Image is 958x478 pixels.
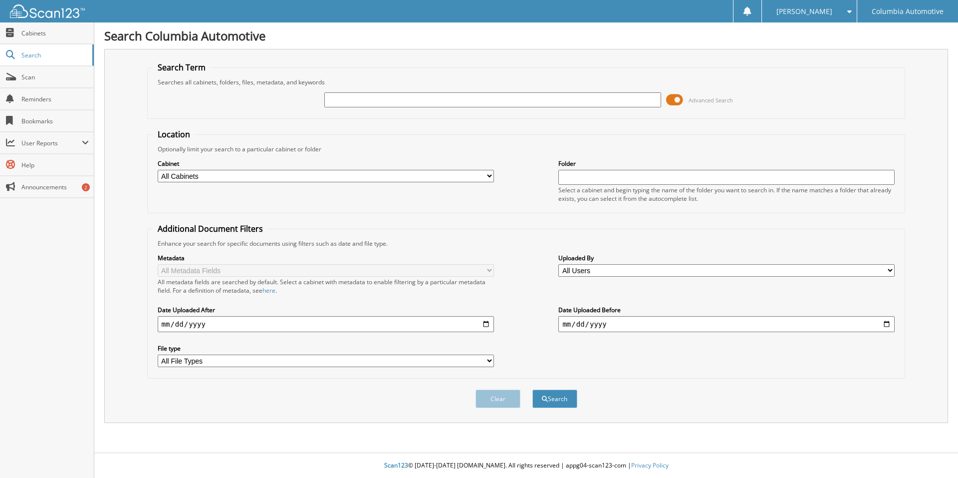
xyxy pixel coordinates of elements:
div: All metadata fields are searched by default. Select a cabinet with metadata to enable filtering b... [158,278,494,295]
button: Search [532,390,577,408]
div: 2 [82,183,90,191]
iframe: Chat Widget [908,430,958,478]
label: Cabinet [158,159,494,168]
div: Enhance your search for specific documents using filters such as date and file type. [153,239,900,248]
label: Metadata [158,254,494,262]
span: Cabinets [21,29,89,37]
div: Select a cabinet and begin typing the name of the folder you want to search in. If the name match... [558,186,895,203]
input: start [158,316,494,332]
h1: Search Columbia Automotive [104,27,948,44]
span: Search [21,51,87,59]
div: © [DATE]-[DATE] [DOMAIN_NAME]. All rights reserved | appg04-scan123-com | [94,454,958,478]
span: User Reports [21,139,82,147]
div: Searches all cabinets, folders, files, metadata, and keywords [153,78,900,86]
label: File type [158,344,494,353]
span: Scan [21,73,89,81]
button: Clear [476,390,520,408]
span: Announcements [21,183,89,191]
legend: Search Term [153,62,211,73]
a: Privacy Policy [631,461,669,470]
label: Folder [558,159,895,168]
label: Date Uploaded Before [558,306,895,314]
div: Optionally limit your search to a particular cabinet or folder [153,145,900,153]
span: Bookmarks [21,117,89,125]
img: scan123-logo-white.svg [10,4,85,18]
span: Advanced Search [689,96,733,104]
legend: Additional Document Filters [153,223,268,234]
legend: Location [153,129,195,140]
span: Help [21,161,89,169]
span: Columbia Automotive [872,8,944,14]
span: Scan123 [384,461,408,470]
input: end [558,316,895,332]
label: Uploaded By [558,254,895,262]
span: [PERSON_NAME] [776,8,832,14]
span: Reminders [21,95,89,103]
a: here [262,286,275,295]
label: Date Uploaded After [158,306,494,314]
